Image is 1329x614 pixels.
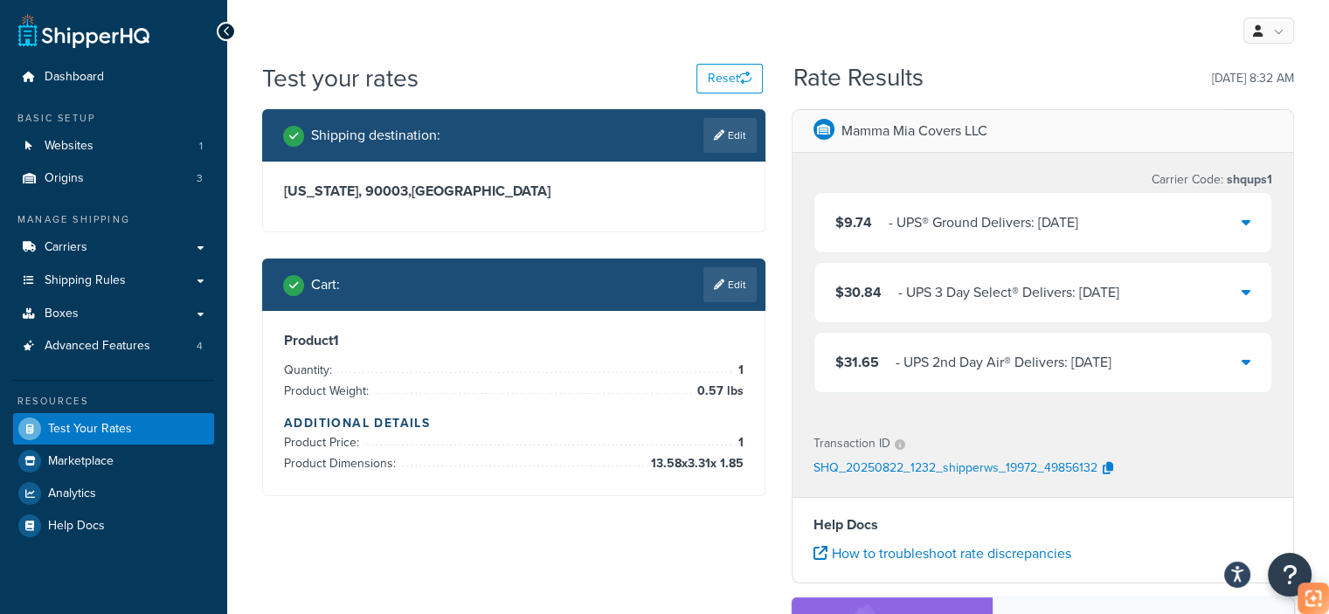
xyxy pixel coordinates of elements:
a: How to troubleshoot rate discrepancies [813,543,1071,563]
span: 3 [197,171,203,186]
span: Product Dimensions: [284,454,400,473]
span: Marketplace [48,454,114,469]
p: Carrier Code: [1152,168,1272,192]
button: Reset [696,64,763,93]
h1: Test your rates [262,61,419,95]
h3: [US_STATE], 90003 , [GEOGRAPHIC_DATA] [284,183,744,200]
p: SHQ_20250822_1232_shipperws_19972_49856132 [813,456,1097,482]
span: Advanced Features [45,339,150,354]
span: 13.58 x 3.31 x 1.85 [647,453,744,474]
h3: Product 1 [284,332,744,349]
span: Product Price: [284,433,363,452]
span: $9.74 [835,212,872,232]
a: Shipping Rules [13,265,214,297]
span: 1 [199,139,203,154]
a: Test Your Rates [13,413,214,445]
h2: Shipping destination : [311,128,440,143]
span: Origins [45,171,84,186]
a: Edit [703,118,757,153]
div: ‌‌‍‍ - UPS 2nd Day Air® Delivers: [DATE] [896,350,1111,375]
div: Manage Shipping [13,212,214,227]
a: Help Docs [13,510,214,542]
a: Analytics [13,478,214,509]
span: Websites [45,139,93,154]
span: Quantity: [284,361,336,379]
span: shqups1 [1223,170,1272,189]
span: 1 [734,360,744,381]
a: Origins3 [13,162,214,195]
li: Origins [13,162,214,195]
button: Open Resource Center [1268,553,1312,597]
span: Dashboard [45,70,104,85]
p: Transaction ID [813,431,890,456]
a: Advanced Features4 [13,330,214,362]
span: $30.84 [835,282,882,302]
div: ‌‌‍‍ - UPS® Ground Delivers: [DATE] [889,210,1078,235]
a: Marketplace [13,445,214,477]
a: Boxes [13,298,214,330]
span: Boxes [45,307,79,321]
h2: Cart : [311,277,340,293]
p: Mamma Mia Covers LLC [841,119,987,143]
span: 4 [197,339,203,354]
span: Product Weight: [284,382,373,400]
span: 0.57 lbs [693,381,744,402]
div: Resources [13,394,214,409]
span: Analytics [48,486,96,501]
h4: Help Docs [813,514,1273,535]
a: Edit [703,267,757,302]
div: ‌‌‍‍ - UPS 3 Day Select® Delivers: [DATE] [898,280,1119,305]
a: Carriers [13,231,214,264]
div: Basic Setup [13,111,214,126]
span: $31.65 [835,352,879,372]
h2: Rate Results [793,65,924,92]
a: Websites1 [13,130,214,162]
span: Test Your Rates [48,422,132,437]
span: Shipping Rules [45,273,126,288]
span: Carriers [45,240,87,255]
a: Dashboard [13,61,214,93]
span: 1 [734,432,744,453]
li: Advanced Features [13,330,214,362]
li: Websites [13,130,214,162]
h4: Additional Details [284,414,744,432]
p: [DATE] 8:32 AM [1212,66,1294,91]
span: Help Docs [48,519,105,534]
